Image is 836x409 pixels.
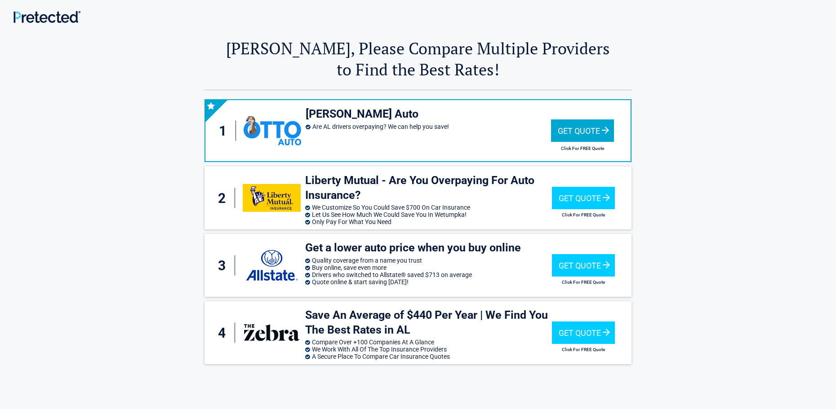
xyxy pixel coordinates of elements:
[305,257,551,264] li: Quality coverage from a name you trust
[214,121,236,141] div: 1
[213,323,235,343] div: 4
[305,271,551,278] li: Drivers who switched to Allstate® saved $713 on average
[552,347,615,352] h2: Click For FREE Quote
[13,11,80,23] img: Main Logo
[305,264,551,271] li: Buy online, save even more
[243,319,301,347] img: thezebra's logo
[305,204,551,211] li: We Customize So You Could Save $700 On Car Insurance
[243,184,301,212] img: libertymutual's logo
[305,308,551,337] h3: Save An Average of $440 Per Year | We Find You The Best Rates in AL
[305,218,551,225] li: Only Pay For What You Need
[305,278,551,286] li: Quote online & start saving [DATE]!
[552,254,615,277] div: Get Quote
[552,280,615,285] h2: Click For FREE Quote
[551,146,614,151] h2: Click For FREE Quote
[305,241,551,255] h3: Get a lower auto price when you buy online
[551,119,614,142] div: Get Quote
[213,255,235,276] div: 3
[305,173,551,202] h3: Liberty Mutual - Are You Overpaying For Auto Insurance?
[244,116,301,145] img: ottoinsurance's logo
[305,346,551,353] li: We Work With All Of The Top Insurance Providers
[205,38,631,80] h2: [PERSON_NAME], Please Compare Multiple Providers to Find the Best Rates!
[552,212,615,217] h2: Click For FREE Quote
[552,187,615,209] div: Get Quote
[552,321,615,344] div: Get Quote
[245,250,299,281] img: allstate's logo
[305,211,551,218] li: Let Us See How Much We Could Save You In Wetumpka!
[306,123,551,130] li: Are AL drivers overpaying? We can help you save!
[305,353,551,360] li: A Secure Place To Compare Car Insurance Quotes
[213,188,235,208] div: 2
[305,339,551,346] li: Compare Over +100 Companies At A Glance
[306,107,551,122] h3: [PERSON_NAME] Auto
